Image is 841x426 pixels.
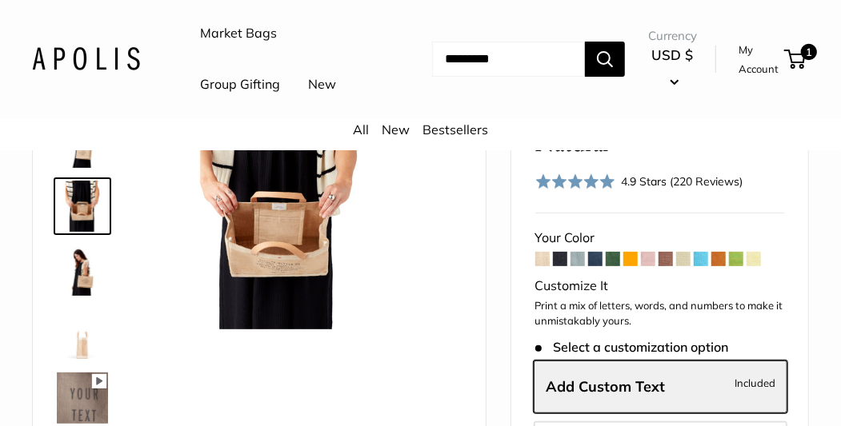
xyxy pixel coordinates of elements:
span: Currency [648,25,697,47]
iframe: Sign Up via Text for Offers [13,365,171,413]
a: New [308,73,336,97]
span: Included [735,373,775,392]
div: Your Color [535,226,784,250]
a: All [353,121,369,137]
a: 1 [786,50,806,69]
a: Petite Market Bag in Natural [54,305,111,363]
a: Petite Market Bag in Natural [54,177,111,235]
input: Search... [432,42,585,77]
img: Apolis [32,47,140,70]
img: Petite Market Bag in Natural [57,245,108,296]
span: Petite Market Bag in Natural [535,98,727,157]
span: 1 [801,44,817,60]
img: Petite Market Bag in Natural [161,94,397,330]
img: Petite Market Bag in Natural [57,309,108,360]
button: USD $ [648,42,697,94]
span: Add Custom Text [547,377,666,396]
a: New [382,121,410,137]
div: Customize It [535,274,784,298]
label: Add Custom Text [534,360,787,413]
a: Market Bags [200,22,277,46]
div: 4.9 Stars (220 Reviews) [621,173,743,190]
div: 4.9 Stars (220 Reviews) [535,170,743,193]
img: Petite Market Bag in Natural [57,181,108,232]
span: USD $ [652,46,694,63]
a: My Account [739,40,779,79]
span: Select a customization option [535,340,728,355]
a: Group Gifting [200,73,280,97]
p: Print a mix of letters, words, and numbers to make it unmistakably yours. [535,298,784,329]
a: Petite Market Bag in Natural [54,241,111,299]
button: Search [585,42,625,77]
a: Bestsellers [423,121,488,137]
